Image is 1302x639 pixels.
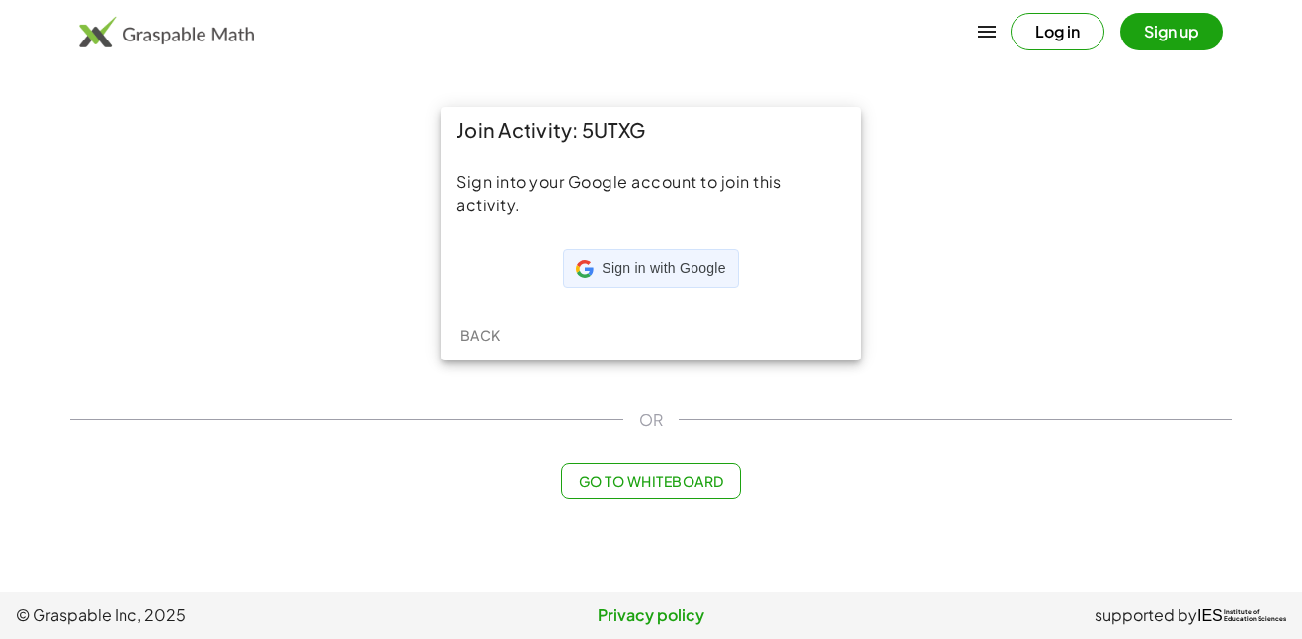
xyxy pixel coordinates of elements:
button: Back [448,317,512,353]
span: Go to Whiteboard [578,472,723,490]
a: IESInstitute ofEducation Sciences [1197,603,1286,627]
div: Join Activity: 5UTXG [441,107,861,154]
button: Sign up [1120,13,1223,50]
span: supported by [1095,603,1197,627]
span: Back [459,326,500,344]
span: Institute of Education Sciences [1224,609,1286,623]
div: Sign into your Google account to join this activity. [456,170,846,217]
button: Go to Whiteboard [561,463,740,499]
div: Sign in with Google [563,249,738,288]
button: Log in [1011,13,1104,50]
span: Sign in with Google [602,259,725,279]
span: OR [639,408,663,432]
span: IES [1197,606,1223,625]
span: © Graspable Inc, 2025 [16,603,440,627]
a: Privacy policy [440,603,863,627]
